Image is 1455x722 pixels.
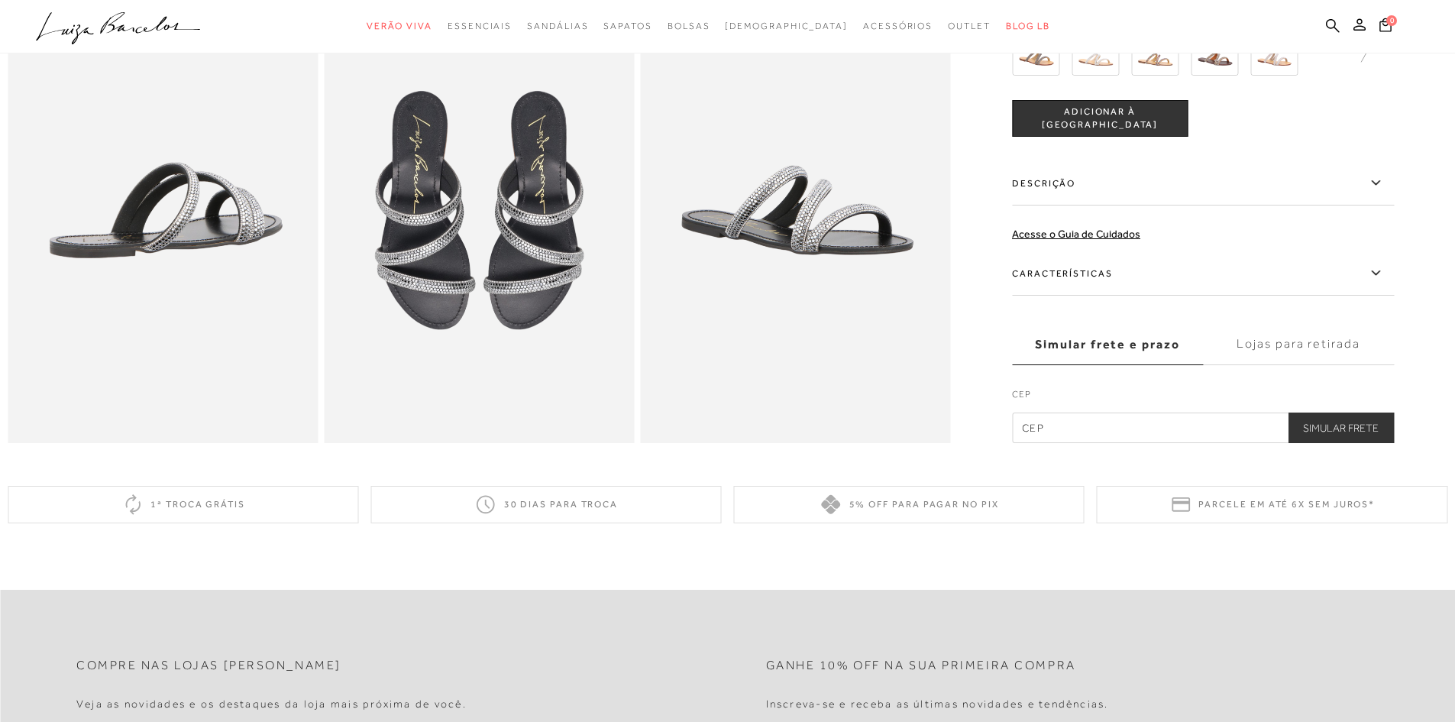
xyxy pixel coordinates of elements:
[1012,228,1140,240] a: Acesse o Guia de Cuidados
[367,21,432,31] span: Verão Viva
[863,12,933,40] a: categoryNavScreenReaderText
[8,486,358,523] div: 1ª troca grátis
[766,698,1109,711] h4: Inscreva-se e receba as últimas novidades e tendências.
[76,698,467,711] h4: Veja as novidades e os destaques da loja mais próxima de você.
[948,12,991,40] a: categoryNavScreenReaderText
[448,21,512,31] span: Essenciais
[863,21,933,31] span: Acessórios
[1012,413,1394,443] input: CEP
[527,21,588,31] span: Sandálias
[1012,100,1188,137] button: ADICIONAR À [GEOGRAPHIC_DATA]
[603,21,652,31] span: Sapatos
[1006,21,1050,31] span: BLOG LB
[1375,17,1396,37] button: 0
[725,12,848,40] a: noSubCategoriesText
[367,12,432,40] a: categoryNavScreenReaderText
[1386,15,1397,26] span: 0
[766,659,1076,673] h2: Ganhe 10% off na sua primeira compra
[1012,161,1394,206] label: Descrição
[448,12,512,40] a: categoryNavScreenReaderText
[76,659,341,673] h2: Compre nas lojas [PERSON_NAME]
[527,12,588,40] a: categoryNavScreenReaderText
[668,21,710,31] span: Bolsas
[734,486,1085,523] div: 5% off para pagar no PIX
[1288,413,1394,443] button: Simular Frete
[370,486,721,523] div: 30 dias para troca
[725,21,848,31] span: [DEMOGRAPHIC_DATA]
[1012,324,1203,365] label: Simular frete e prazo
[1013,105,1187,131] span: ADICIONAR À [GEOGRAPHIC_DATA]
[603,12,652,40] a: categoryNavScreenReaderText
[1203,324,1394,365] label: Lojas para retirada
[1012,251,1394,296] label: Características
[948,21,991,31] span: Outlet
[1006,12,1050,40] a: BLOG LB
[1097,486,1447,523] div: Parcele em até 6x sem juros*
[668,12,710,40] a: categoryNavScreenReaderText
[1012,387,1394,409] label: CEP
